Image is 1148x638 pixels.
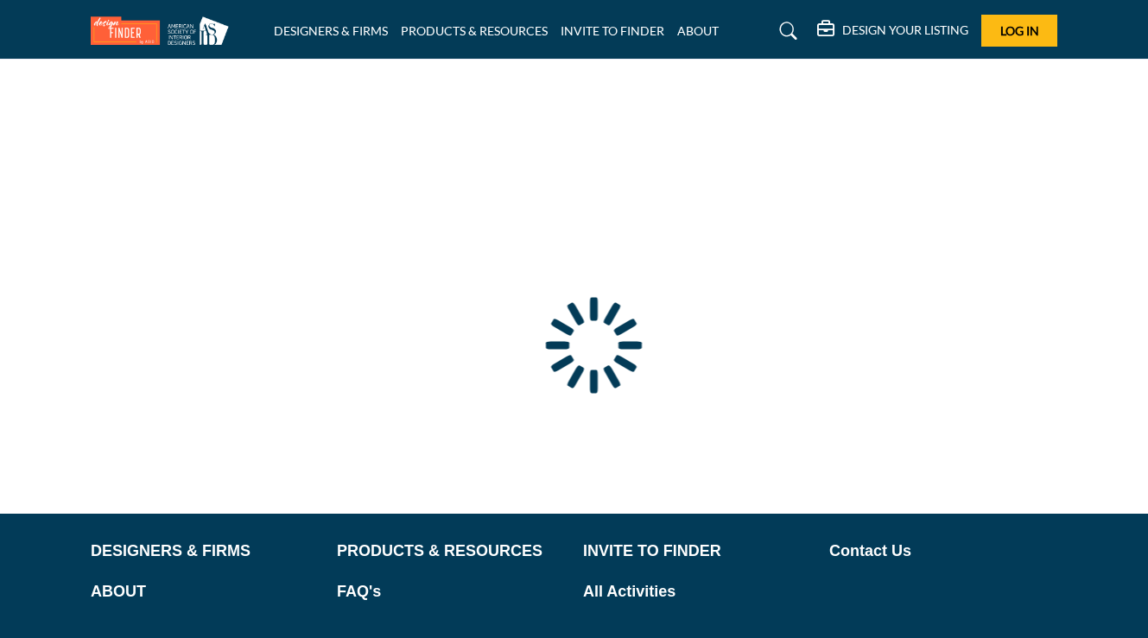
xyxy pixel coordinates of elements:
a: DESIGNERS & FIRMS [91,540,319,563]
a: All Activities [583,580,811,603]
a: PRODUCTS & RESOURCES [401,23,548,38]
a: DESIGNERS & FIRMS [274,23,388,38]
a: Contact Us [829,540,1057,563]
a: ABOUT [91,580,319,603]
h5: DESIGN YOUR LISTING [842,22,968,38]
span: Log In [1000,23,1039,38]
a: Search [763,17,809,45]
a: PRODUCTS & RESOURCES [337,540,565,563]
a: ABOUT [677,23,719,38]
button: Log In [981,15,1057,47]
a: FAQ's [337,580,565,603]
a: INVITE TO FINDER [561,23,664,38]
img: Site Logo [91,16,238,45]
a: INVITE TO FINDER [583,540,811,563]
div: DESIGN YOUR LISTING [817,21,968,41]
